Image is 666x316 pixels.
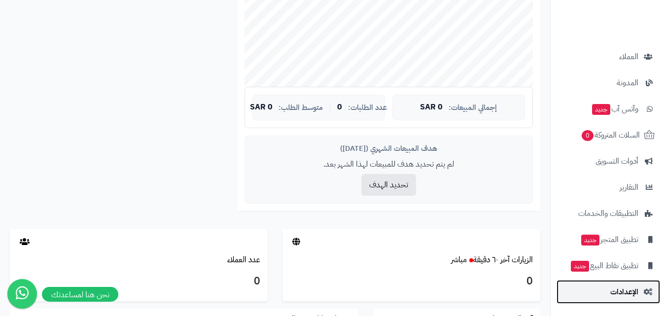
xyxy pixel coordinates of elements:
a: السلات المتروكة0 [557,123,660,147]
a: المدونة [557,71,660,95]
div: هدف المبيعات الشهري ([DATE]) [252,143,525,154]
span: العملاء [619,50,638,64]
a: الزيارات آخر ٦٠ دقيقةمباشر [451,254,533,266]
span: أدوات التسويق [596,154,638,168]
span: جديد [581,235,599,246]
small: مباشر [451,254,467,266]
span: جديد [571,261,589,272]
h3: 0 [290,273,533,290]
span: 0 SAR [420,103,443,112]
span: وآتس آب [591,102,638,116]
span: إجمالي المبيعات: [449,104,497,112]
button: تحديد الهدف [361,174,416,196]
a: التقارير [557,176,660,199]
span: عدد الطلبات: [348,104,387,112]
p: لم يتم تحديد هدف للمبيعات لهذا الشهر بعد. [252,159,525,170]
a: تطبيق المتجرجديد [557,228,660,251]
h3: 0 [17,273,260,290]
span: الإعدادات [610,285,638,299]
a: أدوات التسويق [557,149,660,173]
span: 0 [337,103,342,112]
a: العملاء [557,45,660,69]
span: 0 [582,130,594,141]
span: تطبيق المتجر [580,233,638,246]
a: الإعدادات [557,280,660,304]
span: التقارير [620,180,638,194]
span: المدونة [617,76,638,90]
span: جديد [592,104,610,115]
span: السلات المتروكة [581,128,640,142]
a: عدد العملاء [227,254,260,266]
span: 0 SAR [250,103,273,112]
span: التطبيقات والخدمات [578,207,638,220]
a: تطبيق نقاط البيعجديد [557,254,660,278]
a: التطبيقات والخدمات [557,202,660,225]
span: | [329,104,331,111]
span: متوسط الطلب: [279,104,323,112]
a: وآتس آبجديد [557,97,660,121]
span: تطبيق نقاط البيع [570,259,638,273]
